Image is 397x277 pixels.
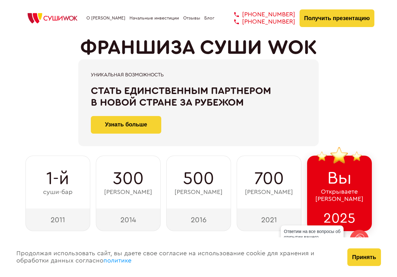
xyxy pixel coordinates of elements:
[327,168,352,188] span: Вы
[281,225,344,249] div: Ответим на все вопросы об открытии вашего [PERSON_NAME]!
[245,189,293,196] span: [PERSON_NAME]
[91,116,161,134] button: Узнать больше
[130,16,179,21] a: Начальные инвестиции
[91,72,306,78] div: Уникальная возможность
[25,208,90,231] div: 2011
[104,189,152,196] span: [PERSON_NAME]
[91,85,306,108] div: Стать единственным партнером в новой стране за рубежом
[307,208,372,231] div: 2025
[300,9,375,27] button: Получить презентацию
[347,248,381,266] button: Принять
[113,169,144,189] span: 300
[23,11,82,25] img: СУШИWOK
[96,208,161,231] div: 2014
[86,16,125,21] a: О [PERSON_NAME]
[225,11,295,18] a: [PHONE_NUMBER]
[237,208,301,231] div: 2021
[46,169,69,189] span: 1-й
[315,188,363,203] span: Открываете [PERSON_NAME]
[80,36,317,59] h1: ФРАНШИЗА СУШИ WOK
[103,258,131,264] a: политике
[174,189,223,196] span: [PERSON_NAME]
[225,18,295,25] a: [PHONE_NUMBER]
[43,189,73,196] span: суши-бар
[166,208,231,231] div: 2016
[183,169,214,189] span: 500
[183,16,200,21] a: Отзывы
[10,237,341,277] div: Продолжая использовать сайт, вы даете свое согласие на использование cookie для хранения и обрабо...
[204,16,214,21] a: Блог
[254,169,284,189] span: 700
